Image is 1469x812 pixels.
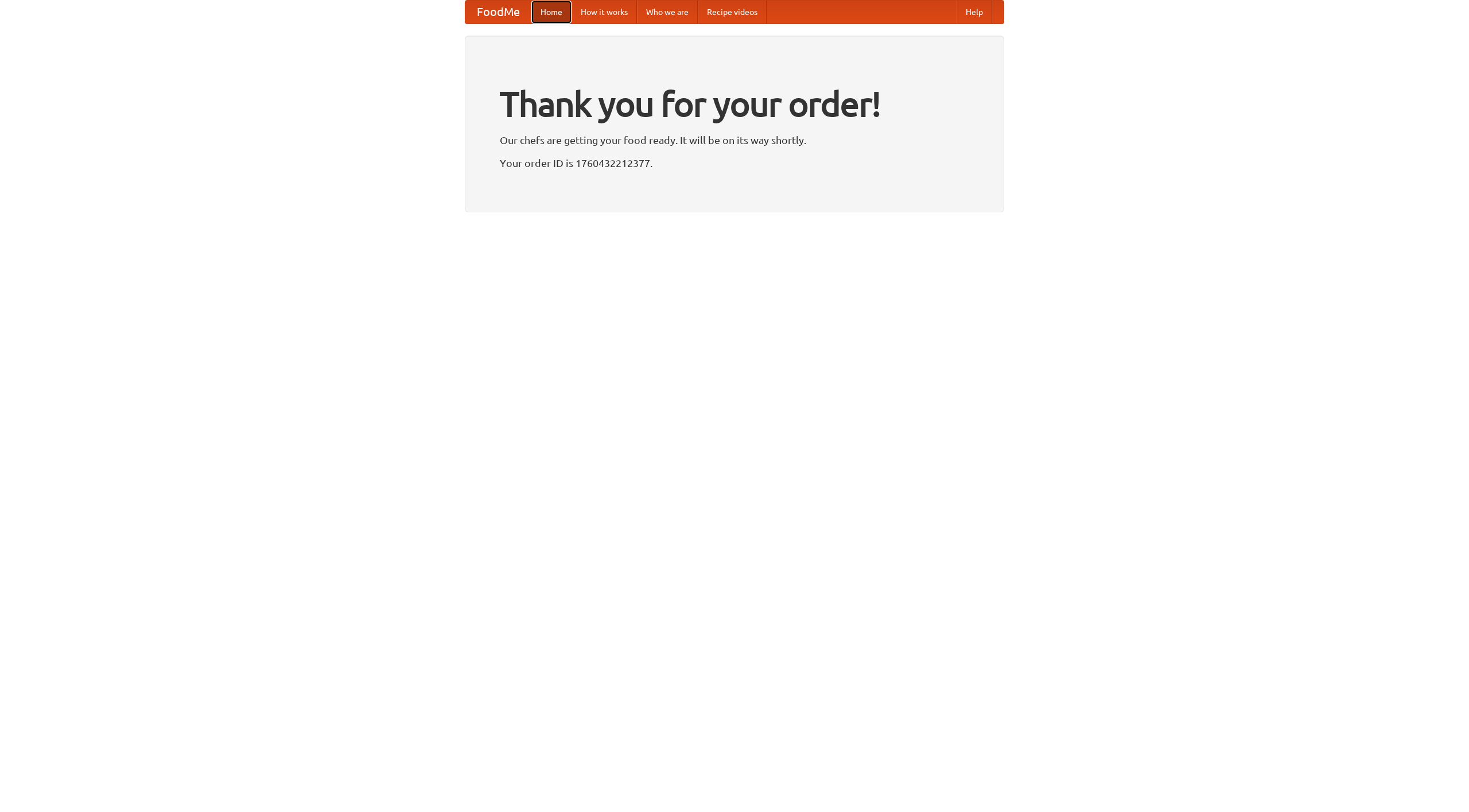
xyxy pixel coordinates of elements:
[531,1,572,24] a: Home
[572,1,637,24] a: How it works
[957,1,992,24] a: Help
[698,1,767,24] a: Recipe videos
[500,154,969,172] p: Your order ID is 1760432212377.
[500,76,969,131] h1: Thank you for your order!
[465,1,531,24] a: FoodMe
[500,131,969,149] p: Our chefs are getting your food ready. It will be on its way shortly.
[637,1,698,24] a: Who we are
